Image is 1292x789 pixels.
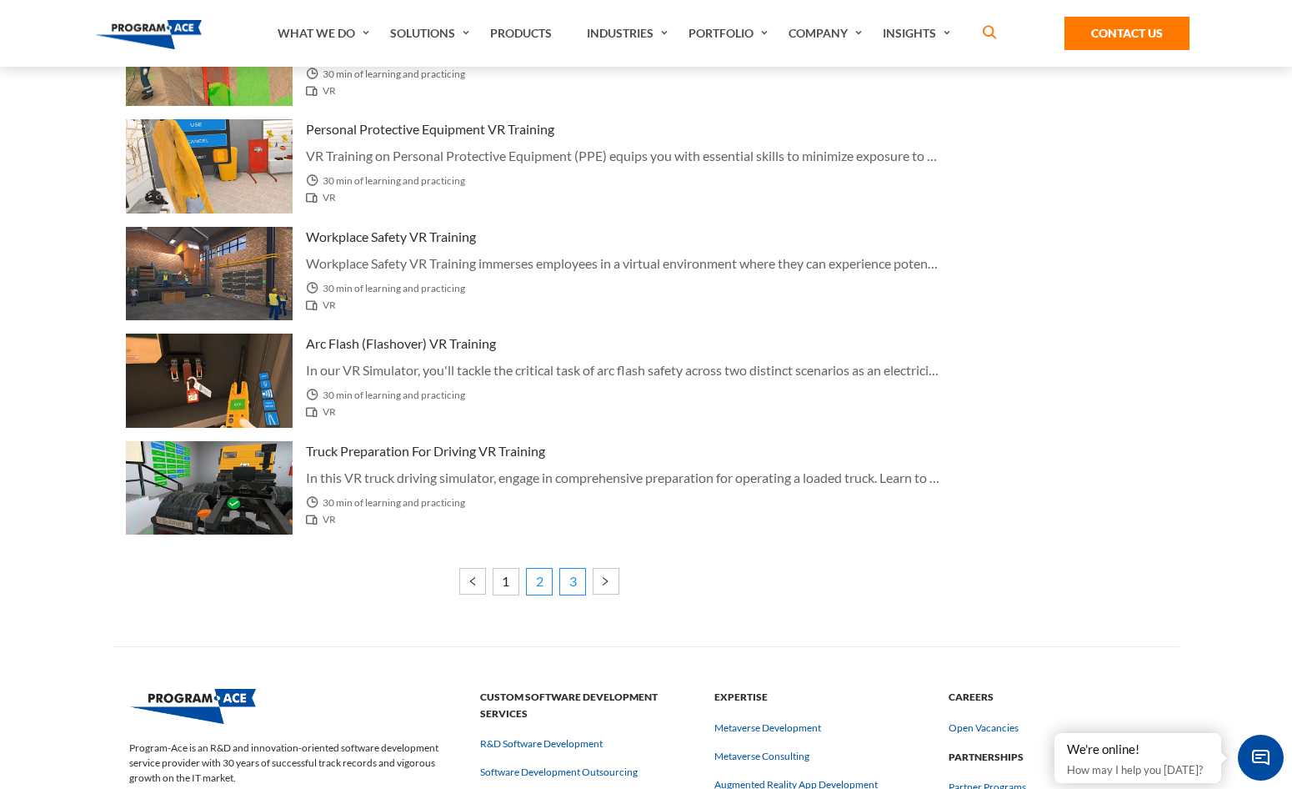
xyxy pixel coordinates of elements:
span: 30 min of learning and practicing [306,495,939,511]
p: VR Training on Personal Protective Equipment (PPE) equips you with essential skills to minimize e... [306,146,939,166]
span: VR [306,297,939,314]
h3: Workplace Safety VR Training [306,227,939,247]
a: Thumbnail - Personal Protective Equipment VR Training Personal Protective Equipment VR Training V... [113,113,966,220]
h3: Truck Preparation for Driving VR Training [306,441,939,461]
strong: Careers [949,689,1163,706]
span: 2 [526,568,553,595]
p: How may I help you [DATE]? [1067,760,1209,780]
a: Metaverse Development [714,721,821,736]
h3: Arc Flash (Flashover) VR Training [306,334,939,354]
span: 30 min of learning and practicing [306,387,939,404]
a: Metaverse Consulting [714,749,809,764]
p: Workplace Safety VR Training immerses employees in a virtual environment where they can experienc... [306,254,939,274]
img: Program-Ace [129,689,256,724]
a: 1 [493,568,519,595]
p: In our VR Simulator, you'll tackle the critical task of arc flash safety across two distinct scen... [306,360,939,380]
span: 30 min of learning and practicing [306,280,939,297]
p: In this VR truck driving simulator, engage in comprehensive preparation for operating a loaded tr... [306,468,939,488]
a: Open Vacancies [949,721,1019,736]
a: R&D Software Development [480,736,603,751]
a: Thumbnail - Arc Flash (Flashover) VR Training Arc Flash (Flashover) VR Training In our VR Simulat... [113,327,966,435]
a: Software Development Outsourcing [480,765,638,780]
a: Expertise [714,691,929,703]
span: Chat Widget [1238,735,1284,781]
h3: Personal Protective Equipment VR Training [306,119,939,139]
a: Contact Us [1064,17,1189,50]
span: VR [306,189,939,206]
strong: Custom Software Development Services [480,689,694,721]
span: VR [306,83,939,99]
a: Custom Software Development Services [480,707,694,720]
strong: Partnerships [949,749,1163,766]
a: 3 [559,568,586,595]
img: Program-Ace [96,20,202,49]
span: VR [306,404,939,420]
div: We're online! [1067,741,1209,758]
strong: Expertise [714,689,929,706]
span: VR [306,511,939,528]
span: 30 min of learning and practicing [306,66,939,83]
span: 30 min of learning and practicing [306,173,939,189]
a: Thumbnail - Truck Preparation for Driving VR Training Truck Preparation for Driving VR Training I... [113,435,966,542]
a: « Previous [459,568,486,595]
a: Thumbnail - Workplace Safety VR Training Workplace Safety VR Training Workplace Safety VR Trainin... [113,220,966,328]
a: Next » [593,568,619,595]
